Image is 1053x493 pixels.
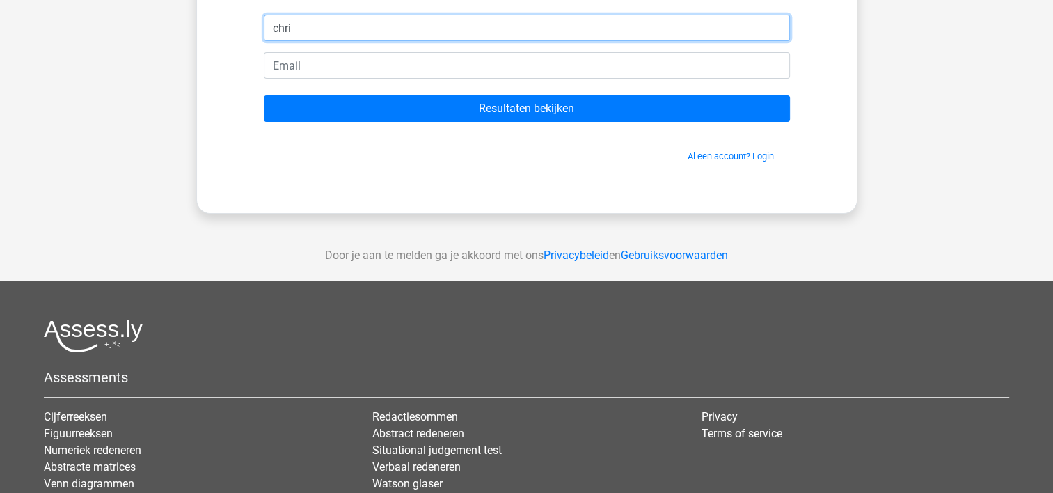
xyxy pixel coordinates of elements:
[44,427,113,440] a: Figuurreeksen
[44,444,141,457] a: Numeriek redeneren
[264,15,790,41] input: Voornaam
[44,410,107,423] a: Cijferreeksen
[372,427,464,440] a: Abstract redeneren
[372,460,461,474] a: Verbaal redeneren
[44,460,136,474] a: Abstracte matrices
[264,52,790,79] input: Email
[264,95,790,122] input: Resultaten bekijken
[44,477,134,490] a: Venn diagrammen
[372,444,502,457] a: Situational judgement test
[44,369,1009,386] h5: Assessments
[372,477,443,490] a: Watson glaser
[44,320,143,352] img: Assessly logo
[688,151,774,162] a: Al een account? Login
[544,249,609,262] a: Privacybeleid
[702,410,738,423] a: Privacy
[621,249,728,262] a: Gebruiksvoorwaarden
[372,410,458,423] a: Redactiesommen
[702,427,782,440] a: Terms of service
